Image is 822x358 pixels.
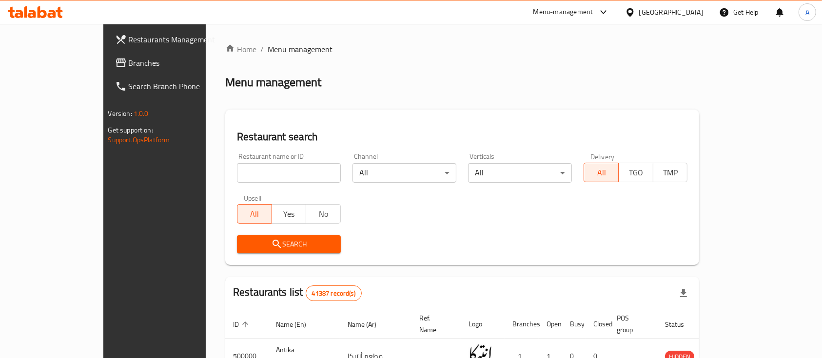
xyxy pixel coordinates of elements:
span: TMP [657,166,684,180]
button: All [584,163,619,182]
span: TGO [623,166,649,180]
h2: Restaurant search [237,130,687,144]
span: All [241,207,268,221]
nav: breadcrumb [225,43,699,55]
span: Name (Ar) [348,319,389,330]
h2: Menu management [225,75,321,90]
span: Get support on: [108,124,153,136]
span: Search Branch Phone [129,80,233,92]
th: Busy [562,309,586,339]
span: POS group [617,312,646,336]
label: Upsell [244,194,262,201]
span: No [310,207,337,221]
div: All [468,163,572,183]
div: Export file [672,282,695,305]
a: Search Branch Phone [107,75,241,98]
span: Yes [276,207,303,221]
a: Support.OpsPlatform [108,133,170,146]
th: Closed [586,309,609,339]
a: Branches [107,51,241,75]
button: TGO [618,163,653,182]
button: TMP [653,163,688,182]
span: Name (En) [276,319,319,330]
button: Search [237,235,341,253]
span: Menu management [268,43,333,55]
input: Search for restaurant name or ID.. [237,163,341,183]
th: Open [539,309,562,339]
span: Restaurants Management [129,34,233,45]
div: Total records count [306,285,362,301]
div: All [352,163,456,183]
span: Branches [129,57,233,69]
span: Search [245,238,333,250]
a: Restaurants Management [107,28,241,51]
label: Delivery [590,153,615,160]
span: Ref. Name [419,312,449,336]
button: Yes [272,204,307,224]
span: Version: [108,107,132,120]
span: 41387 record(s) [306,289,361,298]
a: Home [225,43,256,55]
button: No [306,204,341,224]
span: Status [665,319,697,330]
th: Logo [461,309,505,339]
th: Branches [505,309,539,339]
div: [GEOGRAPHIC_DATA] [639,7,704,18]
li: / [260,43,264,55]
h2: Restaurants list [233,285,362,301]
div: Menu-management [533,6,593,18]
button: All [237,204,272,224]
span: A [805,7,809,18]
span: ID [233,319,252,330]
span: 1.0.0 [134,107,149,120]
span: All [588,166,615,180]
